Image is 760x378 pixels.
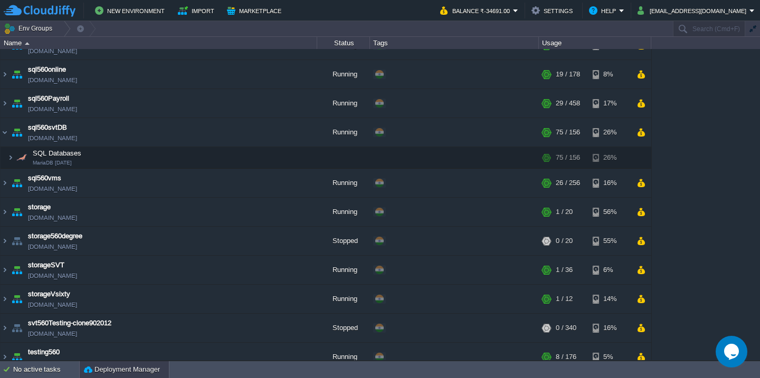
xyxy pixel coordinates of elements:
[9,198,24,226] img: AMDAwAAAACH5BAEAAAAALAAAAAABAAEAAAICRAEAOw==
[556,169,580,197] div: 26 / 256
[9,285,24,313] img: AMDAwAAAACH5BAEAAAAALAAAAAABAAEAAAICRAEAOw==
[1,198,9,226] img: AMDAwAAAACH5BAEAAAAALAAAAAABAAEAAAICRAEAOw==
[593,118,627,147] div: 26%
[9,169,24,197] img: AMDAwAAAACH5BAEAAAAALAAAAAABAAEAAAICRAEAOw==
[1,169,9,197] img: AMDAwAAAACH5BAEAAAAALAAAAAABAAEAAAICRAEAOw==
[556,89,580,118] div: 29 / 458
[7,147,14,168] img: AMDAwAAAACH5BAEAAAAALAAAAAABAAEAAAICRAEAOw==
[28,212,77,223] span: [DOMAIN_NAME]
[9,314,24,342] img: AMDAwAAAACH5BAEAAAAALAAAAAABAAEAAAICRAEAOw==
[28,270,77,281] span: [DOMAIN_NAME]
[589,4,619,17] button: Help
[593,147,627,168] div: 26%
[593,198,627,226] div: 56%
[28,231,82,241] a: storage560degree
[95,4,168,17] button: New Environment
[28,183,77,194] span: [DOMAIN_NAME]
[556,227,573,255] div: 0 / 20
[14,147,29,168] img: AMDAwAAAACH5BAEAAAAALAAAAAABAAEAAAICRAEAOw==
[556,118,580,147] div: 75 / 156
[317,89,370,118] div: Running
[317,314,370,342] div: Stopped
[28,357,77,368] a: [DOMAIN_NAME]
[1,118,9,147] img: AMDAwAAAACH5BAEAAAAALAAAAAABAAEAAAICRAEAOw==
[317,118,370,147] div: Running
[28,173,61,183] a: sql560vms
[9,118,24,147] img: AMDAwAAAACH5BAEAAAAALAAAAAABAAEAAAICRAEAOw==
[9,256,24,284] img: AMDAwAAAACH5BAEAAAAALAAAAAABAAEAAAICRAEAOw==
[28,133,77,143] span: [DOMAIN_NAME]
[593,89,627,118] div: 17%
[28,347,60,357] a: testing560
[9,89,24,118] img: AMDAwAAAACH5BAEAAAAALAAAAAABAAEAAAICRAEAOw==
[1,285,9,313] img: AMDAwAAAACH5BAEAAAAALAAAAAABAAEAAAICRAEAOw==
[317,60,370,89] div: Running
[4,21,56,36] button: Env Groups
[556,256,573,284] div: 1 / 36
[556,60,580,89] div: 19 / 178
[28,46,77,56] span: [DOMAIN_NAME]
[84,364,160,375] button: Deployment Manager
[1,314,9,342] img: AMDAwAAAACH5BAEAAAAALAAAAAABAAEAAAICRAEAOw==
[370,37,538,49] div: Tags
[593,169,627,197] div: 16%
[28,318,111,328] a: svt560Testing-clone902012
[28,93,69,104] a: sql560Payroll
[593,60,627,89] div: 8%
[1,60,9,89] img: AMDAwAAAACH5BAEAAAAALAAAAAABAAEAAAICRAEAOw==
[28,104,77,114] span: [DOMAIN_NAME]
[1,343,9,371] img: AMDAwAAAACH5BAEAAAAALAAAAAABAAEAAAICRAEAOw==
[9,60,24,89] img: AMDAwAAAACH5BAEAAAAALAAAAAABAAEAAAICRAEAOw==
[593,285,627,313] div: 14%
[556,147,580,168] div: 75 / 156
[317,227,370,255] div: Stopped
[317,169,370,197] div: Running
[1,89,9,118] img: AMDAwAAAACH5BAEAAAAALAAAAAABAAEAAAICRAEAOw==
[1,227,9,255] img: AMDAwAAAACH5BAEAAAAALAAAAAABAAEAAAICRAEAOw==
[1,256,9,284] img: AMDAwAAAACH5BAEAAAAALAAAAAABAAEAAAICRAEAOw==
[556,285,573,313] div: 1 / 12
[593,343,627,371] div: 5%
[440,4,513,17] button: Balance ₹-34691.00
[4,4,75,17] img: CloudJiffy
[28,260,64,270] a: storageSVT
[32,149,83,157] a: SQL DatabasesMariaDB [DATE]
[28,202,51,212] a: storage
[28,241,77,252] span: [DOMAIN_NAME]
[716,336,749,367] iframe: chat widget
[9,227,24,255] img: AMDAwAAAACH5BAEAAAAALAAAAAABAAEAAAICRAEAOw==
[1,37,317,49] div: Name
[28,299,77,310] span: [DOMAIN_NAME]
[531,4,576,17] button: Settings
[317,343,370,371] div: Running
[178,4,217,17] button: Import
[317,198,370,226] div: Running
[593,227,627,255] div: 55%
[25,42,30,45] img: AMDAwAAAACH5BAEAAAAALAAAAAABAAEAAAICRAEAOw==
[28,64,66,75] a: sql560online
[9,343,24,371] img: AMDAwAAAACH5BAEAAAAALAAAAAABAAEAAAICRAEAOw==
[28,75,77,85] span: [DOMAIN_NAME]
[556,343,576,371] div: 8 / 176
[33,160,72,166] span: MariaDB [DATE]
[593,314,627,342] div: 16%
[28,289,70,299] a: storageVsixty
[556,314,576,342] div: 0 / 340
[317,285,370,313] div: Running
[593,256,627,284] div: 6%
[556,198,573,226] div: 1 / 20
[317,256,370,284] div: Running
[638,4,749,17] button: [EMAIL_ADDRESS][DOMAIN_NAME]
[28,328,77,339] a: [DOMAIN_NAME]
[28,122,67,133] a: sql560svtDB
[318,37,369,49] div: Status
